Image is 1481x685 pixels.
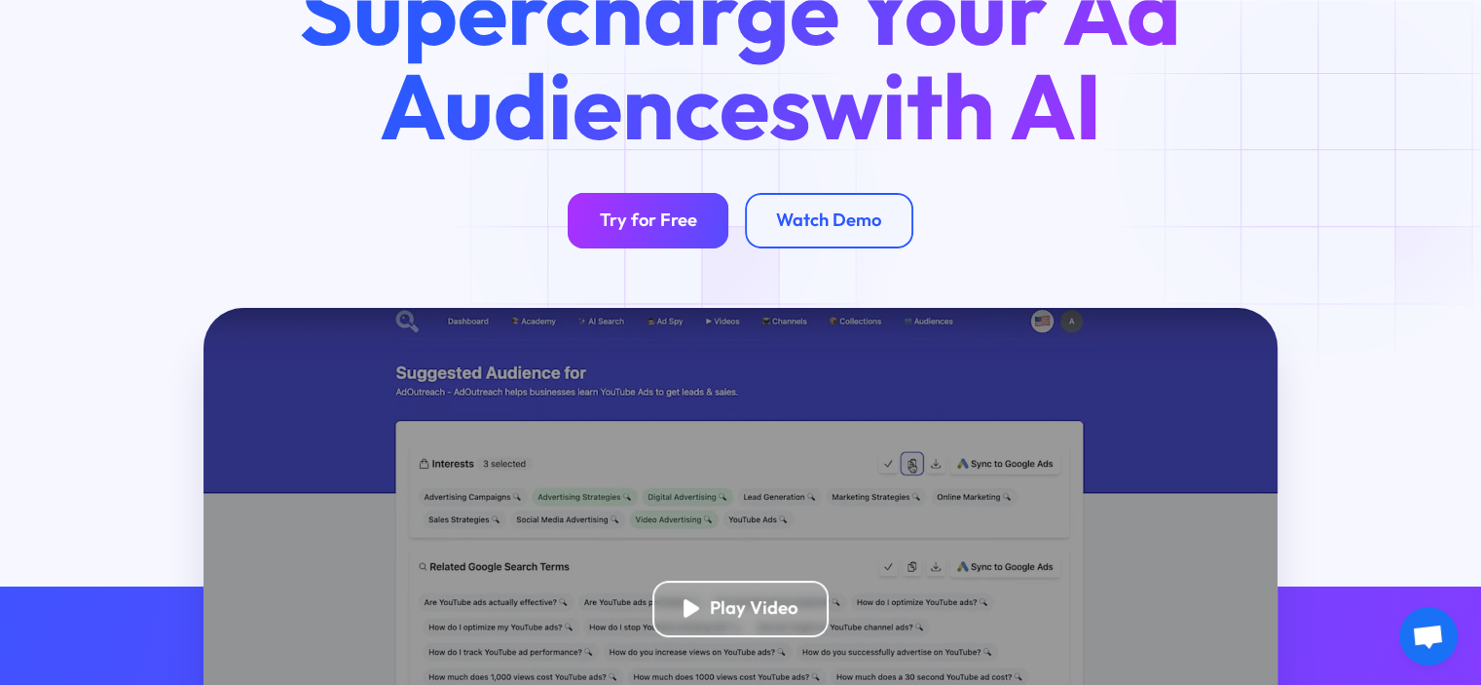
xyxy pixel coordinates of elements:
span: with AI [811,48,1102,163]
div: Watch Demo [776,209,881,232]
a: Try for Free [568,193,728,248]
a: Mở cuộc trò chuyện [1399,607,1458,666]
div: Try for Free [600,209,697,232]
div: Play Video [710,597,797,620]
